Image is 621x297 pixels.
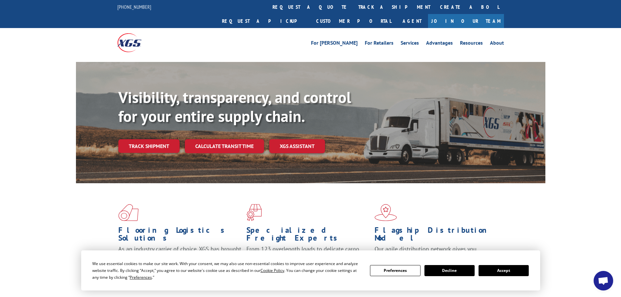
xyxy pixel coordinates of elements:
[246,226,370,245] h1: Specialized Freight Experts
[92,260,362,281] div: We use essential cookies to make our site work. With your consent, we may also use non-essential ...
[117,4,151,10] a: [PHONE_NUMBER]
[375,226,498,245] h1: Flagship Distribution Model
[479,265,529,276] button: Accept
[426,40,453,48] a: Advantages
[246,245,370,274] p: From 123 overlength loads to delicate cargo, our experienced staff knows the best way to move you...
[118,139,180,153] a: Track shipment
[396,14,428,28] a: Agent
[375,204,397,221] img: xgs-icon-flagship-distribution-model-red
[428,14,504,28] a: Join Our Team
[490,40,504,48] a: About
[260,268,284,273] span: Cookie Policy
[118,87,351,126] b: Visibility, transparency, and control for your entire supply chain.
[370,265,420,276] button: Preferences
[185,139,264,153] a: Calculate transit time
[594,271,613,290] a: Open chat
[269,139,325,153] a: XGS ASSISTANT
[401,40,419,48] a: Services
[365,40,393,48] a: For Retailers
[375,245,495,260] span: Our agile distribution network gives you nationwide inventory management on demand.
[118,226,242,245] h1: Flooring Logistics Solutions
[424,265,475,276] button: Decline
[246,204,262,221] img: xgs-icon-focused-on-flooring-red
[311,14,396,28] a: Customer Portal
[118,245,241,268] span: As an industry carrier of choice, XGS has brought innovation and dedication to flooring logistics...
[217,14,311,28] a: Request a pickup
[81,250,540,290] div: Cookie Consent Prompt
[130,275,152,280] span: Preferences
[118,204,139,221] img: xgs-icon-total-supply-chain-intelligence-red
[311,40,358,48] a: For [PERSON_NAME]
[460,40,483,48] a: Resources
